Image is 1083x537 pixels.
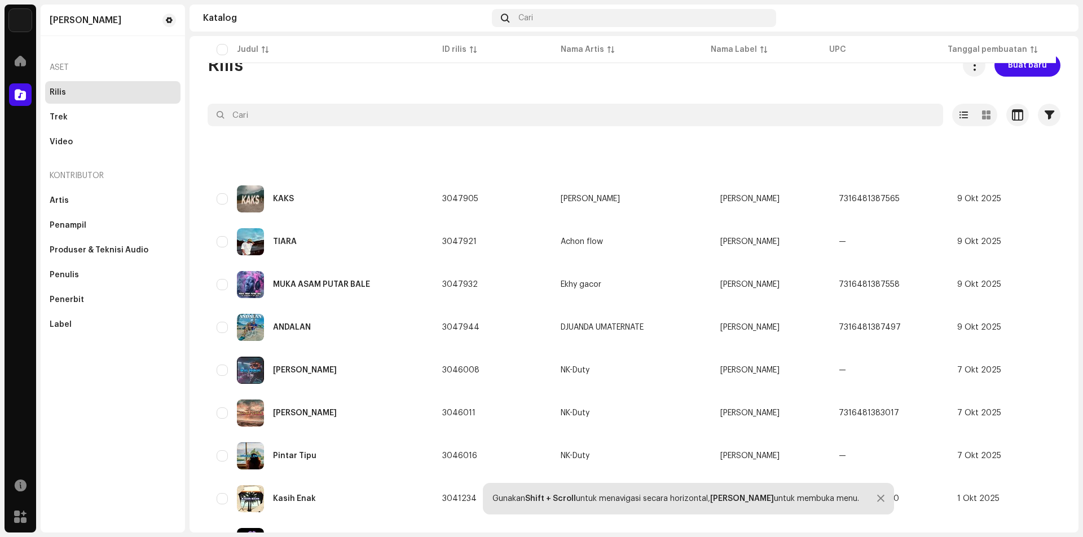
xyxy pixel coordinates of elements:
span: 3041234 [442,495,477,503]
div: Trek [50,113,68,122]
div: Penerbit [50,295,84,304]
re-m-nav-item: Produser & Teknisi Audio [45,239,180,261]
div: Gunakan untuk menavigasi secara horizontal, untuk membuka menu. [492,494,859,503]
span: 7 Okt 2025 [957,409,1001,417]
div: NK-Duty [561,366,589,374]
span: NK-Duty [561,366,702,374]
strong: [PERSON_NAME] [710,495,774,503]
span: 9 Okt 2025 [957,238,1001,246]
re-m-nav-item: Penulis [45,264,180,286]
re-a-nav-header: Kontributor [45,162,180,189]
span: TIMUR KREATIF [720,366,780,374]
span: 7316481387558 [839,281,900,289]
div: Ekhy gacor [561,281,601,289]
div: ANDALAN [273,323,311,331]
re-m-nav-item: Penerbit [45,289,180,311]
div: Nama Artis [561,44,604,55]
div: Kasih Enak [273,495,316,503]
span: TIMUR KREATIF [720,195,780,203]
re-m-nav-item: Video [45,131,180,153]
re-m-nav-item: Artis [45,189,180,212]
span: 3046008 [442,366,479,374]
input: Cari [208,104,943,126]
img: e453a654-21ea-47e1-8756-da7f72d6bec1 [237,357,264,384]
re-m-nav-item: Trek [45,106,180,128]
span: Ekhy gacor [561,281,702,289]
div: TIARA [273,238,297,246]
div: Katalog [203,14,487,23]
div: Video [50,137,73,147]
img: fc3e0a17-66d8-4f11-b4e1-3080faf28ec8 [237,400,264,427]
img: 64f15ab7-a28a-4bb5-a164-82594ec98160 [9,9,32,32]
span: TIMUR KREATIF [720,452,780,460]
span: 7316481387565 [839,195,900,203]
img: f7d59d71-eb42-4827-9a02-45b5feac2585 [237,185,264,212]
span: 3047921 [442,238,477,246]
img: a5b5d286-4f40-4f6d-b5bb-286abbb6ae0a [237,485,264,512]
span: 3047944 [442,323,479,331]
span: NK-Duty [561,452,702,460]
span: 9 Okt 2025 [957,323,1001,331]
span: ILan Lamante [561,195,702,203]
div: Rilis [50,88,66,97]
img: 0668b35e-8e0e-40ab-a02a-cbe67a6a8946 [237,228,264,255]
img: b0ac0e31-dd6e-412d-9b55-cda630d45439 [237,314,264,341]
span: Achon flow [561,238,702,246]
re-a-nav-header: Aset [45,54,180,81]
img: 688d2e02-2404-4940-9b71-2182d2009b55 [237,442,264,469]
span: — [839,452,846,460]
span: 9 Okt 2025 [957,195,1001,203]
div: Tanggal pembuatan [948,44,1027,55]
span: 3047932 [442,281,478,289]
div: MUKA ASAM PUTAR BALE [273,281,370,289]
span: 3046011 [442,409,476,417]
div: [PERSON_NAME] [561,195,620,203]
span: 7 Okt 2025 [957,452,1001,460]
re-m-nav-item: Penampil [45,214,180,237]
span: 3047905 [442,195,478,203]
span: 7 Okt 2025 [957,366,1001,374]
strong: Shift + Scroll [525,495,576,503]
button: Buat baru [994,54,1060,77]
span: — [839,366,846,374]
div: Penulis [50,270,79,279]
div: KAKS [273,195,294,203]
img: 52ab5328-b78f-4c7e-9985-f4e18014b1f7 [1047,9,1065,27]
span: Rilis [208,54,243,77]
img: a1ba9c8b-037e-41c5-aa9f-56b0d9fe5763 [237,271,264,298]
div: Artis [50,196,69,205]
span: DJUANDA UMATERNATE [561,323,702,331]
span: TIMUR KREATIF [720,323,780,331]
div: Serba Salah [273,409,337,417]
span: 1 Okt 2025 [957,495,1000,503]
div: ID rilis [442,44,466,55]
div: Produser & Teknisi Audio [50,246,148,255]
div: TIMUR KREATIF [50,16,121,25]
div: Pintar Tipu [273,452,316,460]
span: TIMUR KREATIF [720,409,780,417]
div: NK-Duty [561,452,589,460]
span: — [839,238,846,246]
span: 7316481383017 [839,409,899,417]
span: TIMUR KREATIF [720,238,780,246]
re-m-nav-item: Label [45,313,180,336]
div: Label [50,320,72,329]
div: NK-Duty [561,409,589,417]
span: Cari [518,14,533,23]
div: Nama Label [711,44,757,55]
span: 3046016 [442,452,477,460]
div: Penampil [50,221,86,230]
span: TIMUR KREATIF [720,281,780,289]
div: Ikan Makan [273,366,337,374]
div: DJUANDA UMATERNATE [561,323,644,331]
span: 7316481387497 [839,323,901,331]
span: Buat baru [1008,54,1047,77]
re-m-nav-item: Rilis [45,81,180,104]
div: Judul [237,44,258,55]
div: Achon flow [561,238,603,246]
span: NK-Duty [561,409,702,417]
span: 9 Okt 2025 [957,281,1001,289]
